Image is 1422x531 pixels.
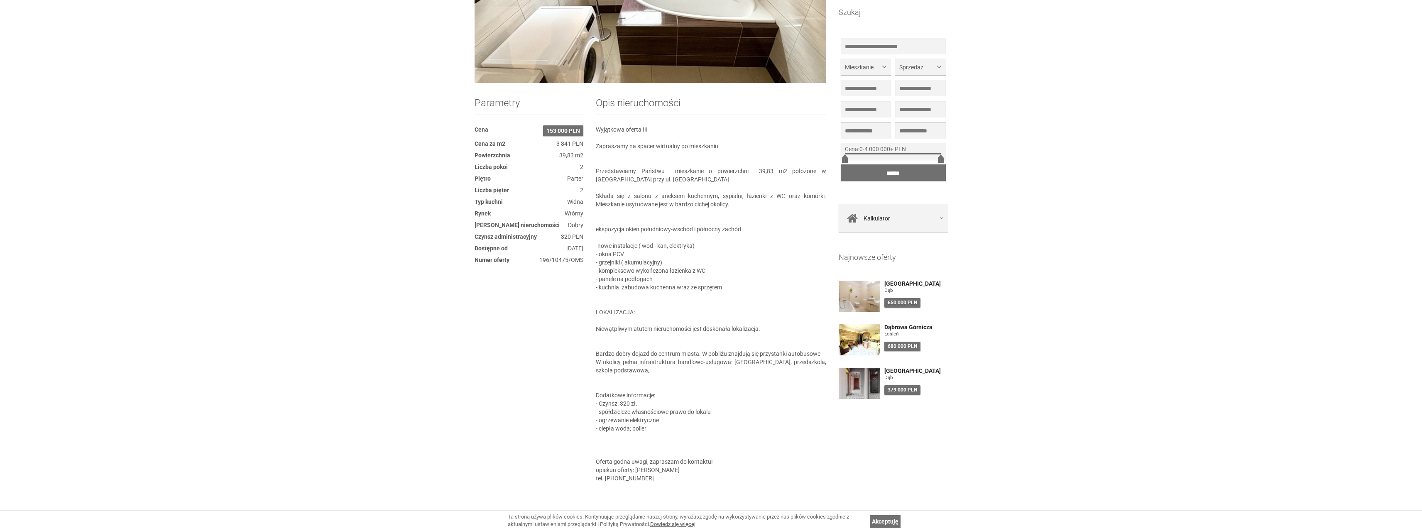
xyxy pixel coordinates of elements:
[543,125,583,136] span: 153 000 PLN
[475,139,583,148] dd: 3 841 PLN
[845,146,859,152] span: Cena:
[884,342,920,351] div: 680 000 PLN
[864,146,906,152] span: 4 000 000+ PLN
[841,59,891,75] button: Mieszkanie
[475,174,583,183] dd: Parter
[884,385,920,395] div: 379 000 PLN
[475,163,508,171] dt: Liczba pokoi
[475,244,508,252] dt: Dostępne od
[859,146,863,152] span: 0
[841,143,946,160] div: -
[475,232,537,241] dt: Czynsz administracyjny
[475,139,505,148] dt: Cena za m2
[870,515,901,528] a: Akceptuję
[475,256,509,264] dt: Numer oferty
[884,374,948,381] figure: Dąb
[839,8,948,23] h3: Szukaj
[475,174,491,183] dt: Piętro
[845,63,881,71] span: Mieszkanie
[475,98,583,115] h2: Parametry
[508,513,866,529] div: Ta strona używa plików cookies. Kontynuując przeglądanie naszej strony, wyrażasz zgodę na wykorzy...
[475,198,583,206] dd: Widna
[475,125,488,134] dt: Cena
[899,63,935,71] span: Sprzedaż
[475,186,509,194] dt: Liczba pięter
[884,281,948,287] a: [GEOGRAPHIC_DATA]
[475,163,583,171] dd: 2
[475,256,583,264] dd: 196/10475/OMS
[884,368,948,374] a: [GEOGRAPHIC_DATA]
[884,330,948,338] figure: Łosień
[884,324,948,330] a: Dąbrowa Górnicza
[884,287,948,294] figure: Dąb
[596,98,826,115] h2: Opis nieruchomości
[475,209,491,218] dt: Rynek
[475,151,510,159] dt: Powierzchnia
[475,209,583,218] dd: Wtórny
[475,244,583,252] dd: [DATE]
[884,298,920,308] div: 650 000 PLN
[650,521,695,527] a: Dowiedz się więcej
[475,186,583,194] dd: 2
[475,221,560,229] dt: [PERSON_NAME] nieruchomości
[839,253,948,268] h3: Najnowsze oferty
[864,213,890,224] span: Kalkulator
[475,151,583,159] dd: 39,83 m2
[475,198,503,206] dt: Typ kuchni
[895,59,945,75] button: Sprzedaż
